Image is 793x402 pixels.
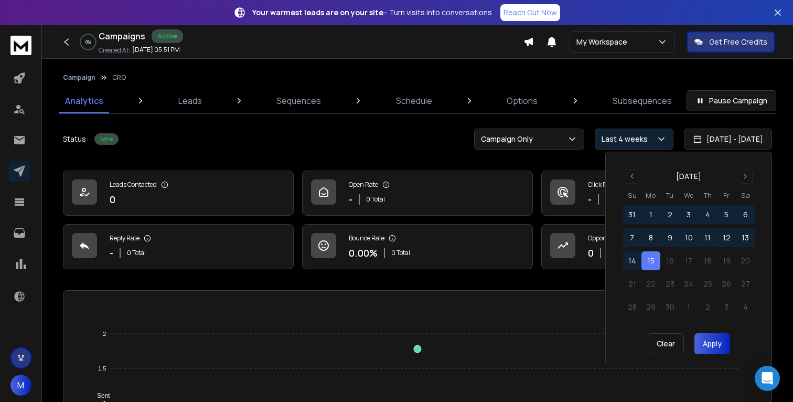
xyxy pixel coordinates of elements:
[588,192,592,207] p: -
[676,171,701,182] div: [DATE]
[588,234,627,242] p: Opportunities
[112,73,126,82] p: CRO
[252,7,492,18] p: – Turn visits into conversations
[602,134,652,144] p: Last 4 weeks
[623,251,641,270] button: 14
[613,94,672,107] p: Subsequences
[127,249,146,257] p: 0 Total
[270,88,327,113] a: Sequences
[507,94,538,107] p: Options
[252,7,383,17] strong: Your warmest leads are on your site
[623,205,641,224] button: 31
[687,31,775,52] button: Get Free Credits
[99,46,130,55] p: Created At:
[623,228,641,247] button: 7
[59,88,110,113] a: Analytics
[503,7,557,18] p: Reach Out Now
[623,190,641,201] th: Sunday
[132,46,180,54] p: [DATE] 05:51 PM
[396,94,432,107] p: Schedule
[738,169,753,184] button: Go to next month
[694,333,730,354] button: Apply
[63,73,95,82] button: Campaign
[660,190,679,201] th: Tuesday
[63,134,88,144] p: Status:
[684,129,772,150] button: [DATE] - [DATE]
[85,39,91,45] p: 0 %
[717,228,736,247] button: 12
[687,90,776,111] button: Pause Campaign
[89,392,110,399] span: Sent
[481,134,537,144] p: Campaign Only
[390,88,438,113] a: Schedule
[736,205,755,224] button: 6
[717,190,736,201] th: Friday
[349,246,378,260] p: 0.00 %
[366,195,385,204] p: 0 Total
[641,190,660,201] th: Monday
[541,224,772,269] a: Opportunities0$0
[63,224,294,269] a: Reply Rate-0 Total
[391,249,410,257] p: 0 Total
[10,36,31,55] img: logo
[660,228,679,247] button: 9
[178,94,202,107] p: Leads
[588,246,594,260] p: 0
[110,246,113,260] p: -
[679,228,698,247] button: 10
[717,205,736,224] button: 5
[110,234,140,242] p: Reply Rate
[641,228,660,247] button: 8
[63,171,294,216] a: Leads Contacted0
[302,171,533,216] a: Open Rate-0 Total
[110,181,157,189] p: Leads Contacted
[65,94,103,107] p: Analytics
[755,366,780,391] div: Open Intercom Messenger
[679,190,698,201] th: Wednesday
[736,228,755,247] button: 13
[648,333,684,354] button: Clear
[110,192,115,207] p: 0
[500,88,544,113] a: Options
[99,30,145,43] h1: Campaigns
[349,181,378,189] p: Open Rate
[660,205,679,224] button: 2
[679,205,698,224] button: 3
[349,192,352,207] p: -
[10,375,31,396] button: M
[276,94,321,107] p: Sequences
[98,365,106,372] tspan: 1.5
[576,37,631,47] p: My Workspace
[641,205,660,224] button: 1
[606,88,678,113] a: Subsequences
[94,133,119,145] div: Active
[588,181,616,189] p: Click Rate
[698,190,717,201] th: Thursday
[152,29,183,43] div: Active
[698,205,717,224] button: 4
[736,190,755,201] th: Saturday
[641,251,660,270] button: 15
[302,224,533,269] a: Bounce Rate0.00%0 Total
[349,234,384,242] p: Bounce Rate
[103,331,106,337] tspan: 2
[698,228,717,247] button: 11
[500,4,560,21] a: Reach Out Now
[172,88,208,113] a: Leads
[709,37,767,47] p: Get Free Credits
[625,169,639,184] button: Go to previous month
[541,171,772,216] a: Click Rate-0 Total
